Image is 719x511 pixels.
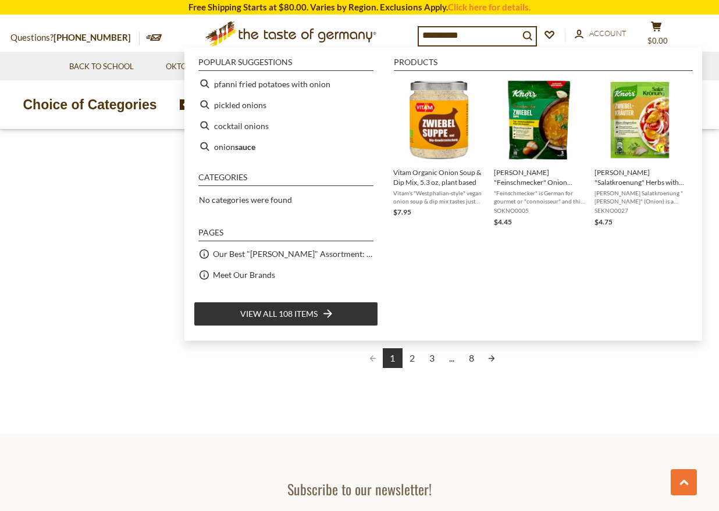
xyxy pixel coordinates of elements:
span: "Feinschmecker" is German for gourmet or "connoisseur" and this onion soup honors that name. Cont... [494,189,585,205]
div: Instant Search Results [184,47,702,340]
span: No categories were found [199,195,292,205]
span: $4.45 [494,217,512,226]
a: Next page [482,348,501,368]
span: $4.75 [595,217,613,226]
span: ... [442,348,462,368]
li: View all 108 items [194,302,378,326]
span: Vitam's "Westphalian-style" vegan onion soup & dip mix tastes just like a high quality French oni... [393,189,485,205]
a: Back to School [69,60,134,73]
h3: Subscribe to our newsletter! [189,480,530,498]
li: Popular suggestions [198,58,373,71]
span: Account [589,28,627,38]
li: Meet Our Brands [194,265,378,285]
li: Products [394,58,693,71]
a: Oktoberfest [166,60,226,73]
span: Vitam Organic Onion Soup & Dip Mix, 5.3 oz, plant based [393,167,485,187]
li: Our Best "[PERSON_NAME]" Assortment: 33 Choices For The Grillabend [194,244,378,265]
a: 2 [403,348,422,368]
li: cocktail onions [194,115,378,136]
a: Meet Our Brands [213,268,275,281]
span: $0.00 [647,36,668,45]
a: 8 [462,348,482,368]
span: [PERSON_NAME] Salatkroenung "[PERSON_NAME]" (Onion) is a custom-made salad dressing that compleme... [595,189,686,205]
li: pfanni fried potatoes with onion [194,73,378,94]
span: [PERSON_NAME] "Feinschmecker" Onion Soup, 2.4 oz [494,167,585,187]
li: onion sauce [194,136,378,157]
a: [PERSON_NAME] "Feinschmecker" Onion Soup, 2.4 oz"Feinschmecker" is German for gourmet or "connois... [494,78,585,228]
a: Account [575,27,627,40]
div: Pagination [275,348,589,370]
p: Questions? [10,30,140,45]
span: SOKNO0005 [494,206,585,215]
li: Pages [198,228,373,241]
li: Knorr "Salatkroenung" Herbs with Onion Salad Dressing Mix, 5 sachets [590,73,690,233]
li: pickled onions [194,94,378,115]
button: $0.00 [639,21,674,50]
span: View all 108 items [240,308,318,320]
a: Click here for details. [448,2,531,12]
li: Vitam Organic Onion Soup & Dip Mix, 5.3 oz, plant based [389,73,489,233]
img: previous arrow [180,99,191,110]
a: 3 [422,348,442,368]
a: [PERSON_NAME] "Salatkroenung" Herbs with Onion Salad Dressing Mix, 5 sachets[PERSON_NAME] Salatkr... [595,78,686,228]
a: [PHONE_NUMBER] [54,32,131,42]
span: SEKNO0027 [595,206,686,215]
a: Vitam Organic Onion Soup & Dip Mix, 5.3 oz, plant basedVitam's "Westphalian-style" vegan onion so... [393,78,485,228]
span: $7.95 [393,208,411,216]
a: Our Best "[PERSON_NAME]" Assortment: 33 Choices For The Grillabend [213,247,373,260]
li: Knorr "Feinschmecker" Onion Soup, 2.4 oz [489,73,590,233]
li: Categories [198,173,373,186]
a: 1 [383,348,403,368]
span: [PERSON_NAME] "Salatkroenung" Herbs with Onion Salad Dressing Mix, 5 sachets [595,167,686,187]
b: sauce [235,140,255,153]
